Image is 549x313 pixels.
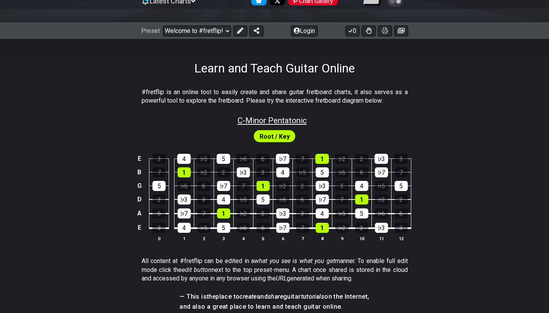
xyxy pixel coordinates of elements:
div: ♭2 [197,167,210,177]
div: 1 [257,181,270,191]
div: ♭7 [316,194,329,205]
div: ♭7 [178,208,191,218]
th: 1 [174,234,194,242]
div: 2 [152,194,166,205]
span: First enable full edit mode to edit [260,131,290,142]
div: 3 [335,181,349,191]
th: 3 [214,234,233,242]
p: All content at #fretflip can be edited in a manner. To enable full edit mode click the next to th... [142,257,408,283]
th: 2 [194,234,214,242]
div: ♭5 [375,181,388,191]
span: Preset [141,27,160,34]
div: ♭6 [335,167,349,177]
div: ♭2 [335,154,349,164]
div: 2 [355,223,368,233]
div: ♭2 [375,194,388,205]
th: 4 [233,234,253,242]
div: 4 [177,154,191,164]
div: 6 [395,208,408,218]
div: 7 [296,223,309,233]
em: what you see is what you get [254,257,335,265]
div: 7 [152,167,166,177]
div: 2 [257,208,270,218]
div: 3 [197,194,210,205]
div: 4 [217,194,230,205]
div: 7 [237,181,250,191]
button: Edit Preset [233,26,247,36]
div: ♭3 [316,181,329,191]
div: 7 [335,194,349,205]
div: ♭7 [276,154,289,164]
th: 6 [273,234,292,242]
div: ♭3 [375,223,388,233]
button: Toggle Dexterity for all fretkits [362,26,376,36]
div: ♭7 [276,223,289,233]
td: D [135,193,144,206]
div: ♭3 [375,154,388,164]
div: ♭5 [296,167,309,177]
div: 1 [316,223,329,233]
button: Login [291,26,318,36]
th: 8 [312,234,332,242]
em: tutorials [301,293,325,300]
div: 3 [296,208,309,218]
div: ♭6 [276,194,289,205]
em: URL [276,275,287,282]
div: ♭7 [375,167,388,177]
div: ♭6 [237,223,250,233]
div: 6 [257,223,270,233]
td: A [135,206,144,220]
div: 1 [315,154,329,164]
h4: — This is place to and guitar on the Internet, [180,292,369,301]
div: 5 [217,154,230,164]
div: 6 [197,181,210,191]
div: ♭2 [276,181,289,191]
th: 11 [371,234,391,242]
div: ♭3 [178,194,191,205]
div: 2 [296,181,309,191]
div: ♭5 [197,223,210,233]
div: ♭6 [178,181,191,191]
button: Share Preset [250,26,263,36]
th: 5 [253,234,273,242]
div: ♭5 [237,194,250,205]
div: 1 [217,208,230,218]
div: ♭2 [237,208,250,218]
th: 9 [332,234,352,242]
em: share [268,293,283,300]
th: 12 [391,234,411,242]
div: 5 [257,194,270,205]
div: 6 [152,208,166,218]
div: ♭3 [276,208,289,218]
div: ♭5 [197,154,210,164]
div: 4 [316,208,329,218]
span: C - Minor Pentatonic [238,116,307,125]
select: Preset [163,26,231,36]
div: 3 [394,154,408,164]
div: 5 [152,181,166,191]
td: B [135,165,144,179]
div: 7 [197,208,210,218]
em: edit button [182,266,212,273]
div: 6 [355,167,368,177]
div: 7 [296,154,309,164]
td: E [135,152,144,165]
div: 5 [395,181,408,191]
div: ♭2 [335,223,349,233]
div: ♭7 [217,181,230,191]
div: 5 [316,167,329,177]
div: 6 [256,154,270,164]
div: 2 [395,194,408,205]
div: 5 [217,223,230,233]
th: 7 [292,234,312,242]
div: 3 [395,223,408,233]
div: 4 [178,223,191,233]
td: E [135,220,144,235]
button: Create image [394,26,408,36]
div: 7 [395,167,408,177]
div: ♭6 [375,208,388,218]
button: Print [378,26,392,36]
div: ♭6 [236,154,250,164]
p: #fretflip is an online tool to easily create and share guitar fretboard charts, it also serves as... [142,88,408,105]
div: 1 [355,194,368,205]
